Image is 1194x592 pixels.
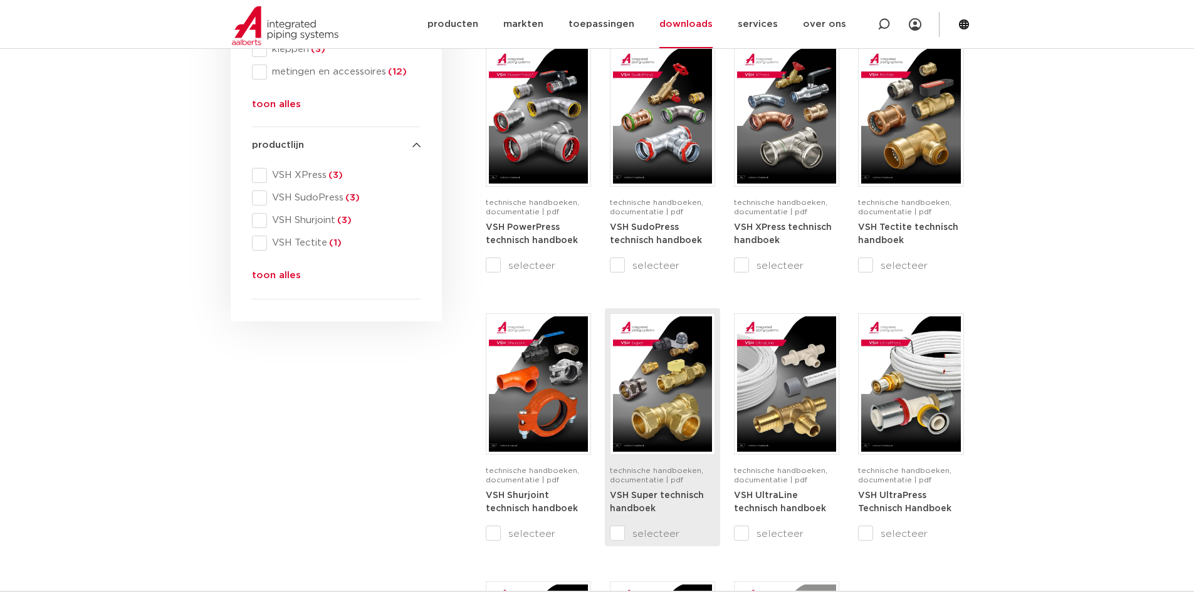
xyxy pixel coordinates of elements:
[610,491,704,514] a: VSH Super technisch handboek
[734,491,826,514] a: VSH UltraLine technisch handboek
[613,48,712,184] img: VSH-SudoPress_A4TM_5001604-2023-3.0_NL-pdf.jpg
[610,258,715,273] label: selecteer
[858,222,958,246] a: VSH Tectite technisch handboek
[327,170,343,180] span: (3)
[252,138,421,153] h4: productlijn
[335,216,352,225] span: (3)
[734,467,827,484] span: technische handboeken, documentatie | pdf
[734,222,832,246] a: VSH XPress technisch handboek
[486,526,591,541] label: selecteer
[610,199,703,216] span: technische handboeken, documentatie | pdf
[486,467,579,484] span: technische handboeken, documentatie | pdf
[252,168,421,183] div: VSH XPress(3)
[309,44,325,54] span: (3)
[734,258,839,273] label: selecteer
[861,48,960,184] img: VSH-Tectite_A4TM_5009376-2024-2.0_NL-pdf.jpg
[858,491,951,514] strong: VSH UltraPress Technisch Handboek
[610,467,703,484] span: technische handboeken, documentatie | pdf
[252,213,421,228] div: VSH Shurjoint(3)
[267,214,421,227] span: VSH Shurjoint
[858,199,951,216] span: technische handboeken, documentatie | pdf
[252,65,421,80] div: metingen en accessoires(12)
[858,491,951,514] a: VSH UltraPress Technisch Handboek
[610,526,715,541] label: selecteer
[489,48,588,184] img: VSH-PowerPress_A4TM_5008817_2024_3.1_NL-pdf.jpg
[267,237,421,249] span: VSH Tectite
[486,222,578,246] a: VSH PowerPress technisch handboek
[737,316,836,452] img: VSH-UltraLine_A4TM_5010216_2022_1.0_NL-pdf.jpg
[343,193,360,202] span: (3)
[610,491,704,514] strong: VSH Super technisch handboek
[267,192,421,204] span: VSH SudoPress
[252,97,301,117] button: toon alles
[486,491,578,514] strong: VSH Shurjoint technisch handboek
[861,316,960,452] img: VSH-UltraPress_A4TM_5008751_2025_3.0_NL-pdf.jpg
[252,42,421,57] div: kleppen(3)
[386,67,407,76] span: (12)
[858,467,951,484] span: technische handboeken, documentatie | pdf
[252,236,421,251] div: VSH Tectite(1)
[858,258,963,273] label: selecteer
[486,258,591,273] label: selecteer
[267,169,421,182] span: VSH XPress
[252,268,301,288] button: toon alles
[734,199,827,216] span: technische handboeken, documentatie | pdf
[737,48,836,184] img: VSH-XPress_A4TM_5008762_2025_4.1_NL-pdf.jpg
[613,316,712,452] img: VSH-Super_A4TM_5007411-2022-2.1_NL-1-pdf.jpg
[252,190,421,205] div: VSH SudoPress(3)
[327,238,342,247] span: (1)
[267,43,421,56] span: kleppen
[734,526,839,541] label: selecteer
[489,316,588,452] img: VSH-Shurjoint_A4TM_5008731_2024_3.0_EN-pdf.jpg
[858,526,963,541] label: selecteer
[610,222,702,246] a: VSH SudoPress technisch handboek
[486,491,578,514] a: VSH Shurjoint technisch handboek
[267,66,421,78] span: metingen en accessoires
[734,491,826,514] strong: VSH UltraLine technisch handboek
[486,199,579,216] span: technische handboeken, documentatie | pdf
